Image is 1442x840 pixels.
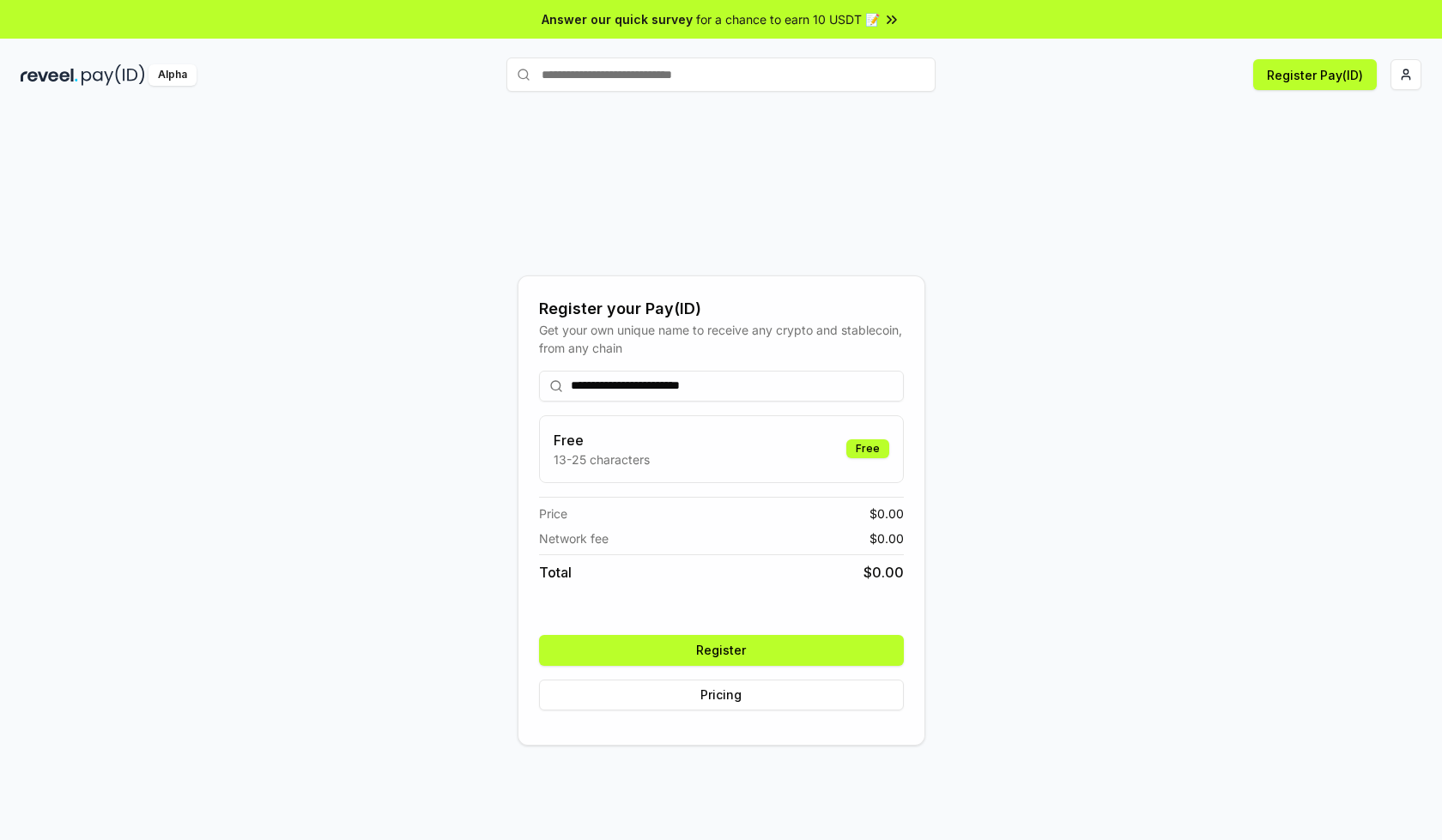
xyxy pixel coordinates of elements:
span: $ 0.00 [863,562,904,583]
button: Pricing [539,680,904,710]
div: Register your Pay(ID) [539,297,904,321]
span: Total [539,562,572,583]
button: Register Pay(ID) [1253,59,1377,90]
span: $ 0.00 [869,529,904,547]
button: Register [539,635,904,666]
div: Get your own unique name to receive any crypto and stablecoin, from any chain [539,321,904,357]
img: pay_id [82,64,145,86]
h3: Free [554,430,650,450]
p: 13-25 characters [554,450,650,468]
div: Free [846,439,889,458]
span: Answer our quick survey [542,10,693,28]
div: Alpha [148,64,197,86]
img: reveel_dark [21,64,78,86]
span: for a chance to earn 10 USDT 📝 [696,10,880,28]
span: $ 0.00 [869,505,904,523]
span: Network fee [539,529,609,547]
span: Price [539,505,567,523]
